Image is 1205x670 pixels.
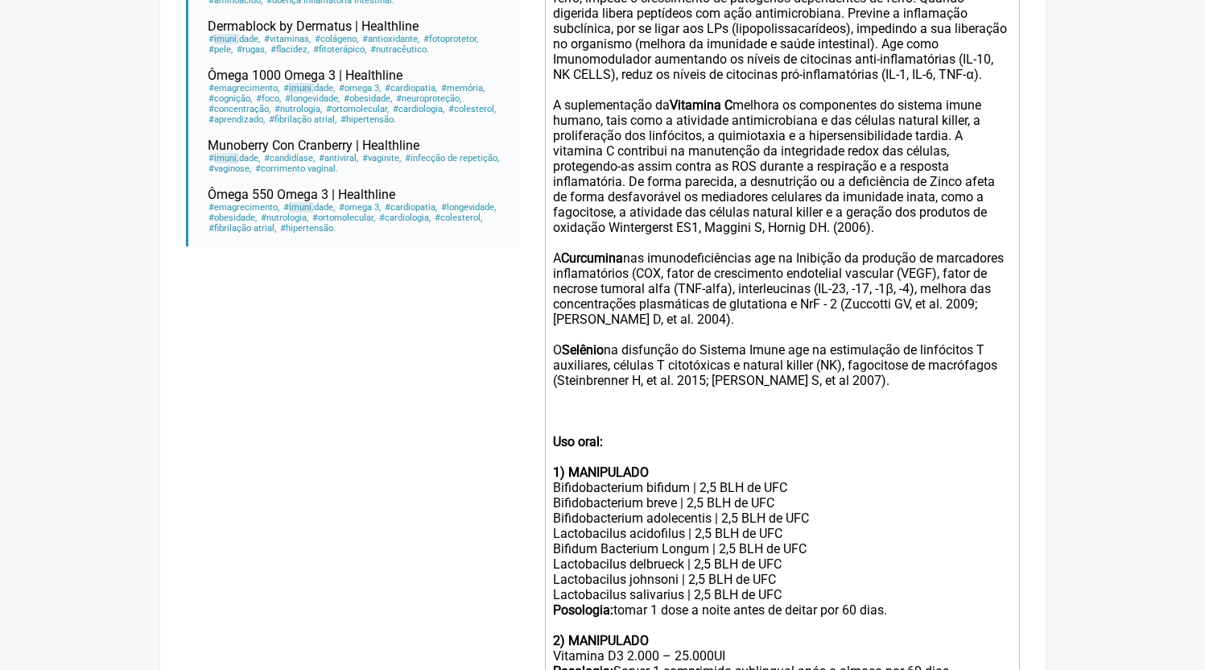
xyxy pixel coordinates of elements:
span: dade [283,83,336,93]
span: nutrologia [260,213,309,223]
span: ortomolecular [325,104,390,114]
strong: Vitamina C [670,97,732,113]
span: fibrilação atrial [268,114,337,125]
span: neuroproteção [395,93,462,104]
span: pele [208,44,233,55]
strong: Uso oral: 1) MANIPULADO [553,434,649,480]
span: fibrilação atrial [208,223,277,234]
span: cognição [208,93,253,104]
span: omega 3 [338,83,382,93]
span: nutracêutico [369,44,430,55]
span: candidíase [263,153,316,163]
span: dade [208,153,261,163]
strong: Curcumina [561,250,623,266]
span: imuni [214,34,239,44]
span: aprendizado [208,114,266,125]
span: longevidade [440,202,497,213]
span: cardiologia [378,213,431,223]
span: emagrecimento [208,83,280,93]
span: flacidez [270,44,310,55]
span: obesidade [343,93,393,104]
span: longevidade [284,93,340,104]
span: Ômega 1000 Omega 3 | Healthline [208,68,402,83]
strong: 2) MANIPULADO [553,633,649,648]
span: emagrecimento [208,202,280,213]
span: corrimento vaginal [254,163,339,174]
span: colesterol [434,213,483,223]
span: antioxidante [361,34,420,44]
span: dade [208,34,261,44]
span: obesidade [208,213,258,223]
strong: Selênio [562,342,604,358]
div: O na disfunção do Sistema Imune age na estimulação de linfócitos T auxiliares, células T citotóxi... [553,342,1010,403]
span: ortomolecular [312,213,376,223]
span: Dermablock by Dermatus | Healthline [208,19,419,34]
strong: Posologia: [553,602,613,618]
span: hipertensão [340,114,397,125]
span: rugas [236,44,267,55]
span: memória [440,83,485,93]
span: vitaminas [263,34,312,44]
span: cardiopatia [384,83,438,93]
span: imuni [214,153,239,163]
span: vaginite [361,153,402,163]
span: imuni [289,202,314,213]
span: imuni [289,83,314,93]
div: A suplementação da melhora os componentes do sistema imune humano, tais como a atividade antimicr... [553,97,1010,250]
span: cardiopatia [384,202,438,213]
span: infecção de repetição [404,153,500,163]
span: Ômega 550 Omega 3 | Healthline [208,187,395,202]
span: fitoterápico [312,44,367,55]
span: Munoberry Con Cranberry | Healthline [208,138,419,153]
span: dade [283,202,336,213]
span: antiviral [318,153,359,163]
div: A nas imunodeficiências age na Inibição da produção de marcadores inflamatórios (COX, fator de cr... [553,250,1010,342]
span: colágeno [314,34,359,44]
span: cardiologia [392,104,445,114]
span: foco [255,93,282,104]
span: vaginose [208,163,252,174]
span: concentração [208,104,271,114]
span: hipertensão [279,223,336,234]
span: nutrologia [274,104,323,114]
span: colesterol [448,104,497,114]
span: fotoprotetor [423,34,479,44]
span: omega 3 [338,202,382,213]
